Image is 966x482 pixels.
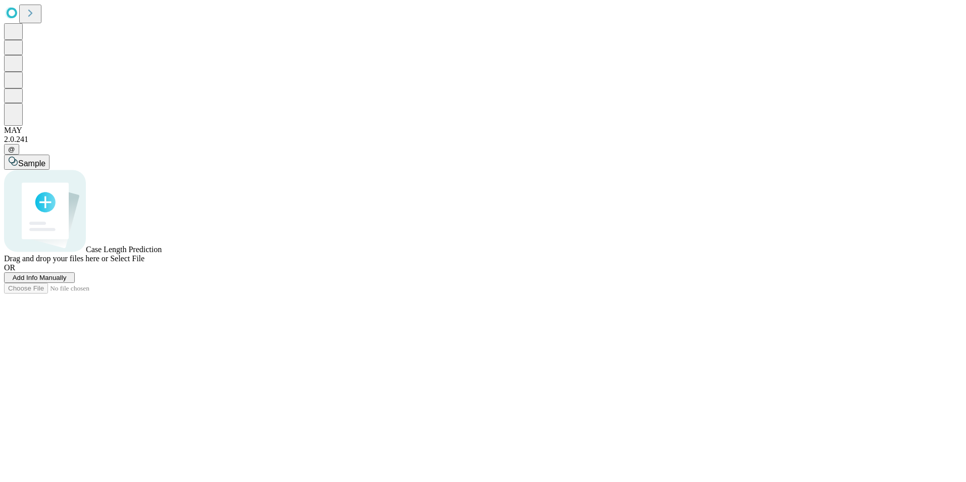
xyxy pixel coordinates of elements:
button: @ [4,144,19,155]
button: Sample [4,155,50,170]
span: Drag and drop your files here or [4,254,108,263]
span: Case Length Prediction [86,245,162,254]
span: Add Info Manually [13,274,67,281]
div: MAY [4,126,962,135]
span: Select File [110,254,144,263]
div: 2.0.241 [4,135,962,144]
button: Add Info Manually [4,272,75,283]
span: OR [4,263,15,272]
span: Sample [18,159,45,168]
span: @ [8,146,15,153]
